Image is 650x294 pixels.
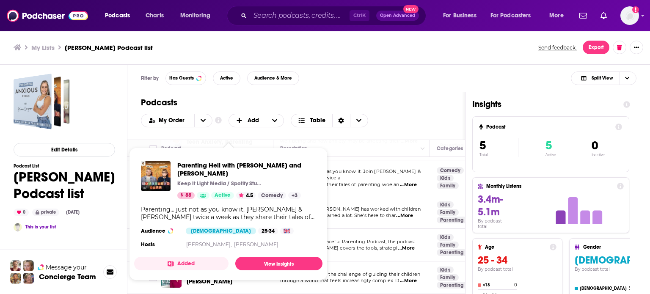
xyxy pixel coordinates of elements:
input: Search podcasts, credits, & more... [250,9,350,22]
button: Audience & More [247,71,299,85]
a: Kids [437,175,454,181]
span: 5 [545,138,552,153]
img: Colin McAlpine [14,223,22,231]
span: 5 [479,138,486,153]
h4: 0 [514,282,517,288]
a: Kids [437,267,454,273]
span: Podcasts [105,10,130,22]
a: Family [437,242,459,248]
h3: Podcast List [14,163,115,169]
button: 4.5 [236,192,256,199]
button: Edit Details [14,143,115,157]
a: Comedy [258,192,286,199]
span: week as they share their tales of parenting woe an [280,181,399,187]
button: Active [213,71,240,85]
a: 88 [177,192,195,199]
div: Search podcasts, credits, & more... [235,6,434,25]
a: Charts [140,9,169,22]
span: 3.4m-5.1m [478,193,503,218]
h4: Hosts [141,241,155,248]
p: Active [545,153,556,157]
h4: Age [485,244,546,250]
a: Kids [437,201,454,208]
a: Family [437,182,459,189]
span: Open Advanced [380,14,415,18]
span: Monitoring [180,10,210,22]
button: Choose View [571,71,636,85]
svg: Add a profile image [632,6,639,13]
span: Active [215,191,231,200]
span: Charts [146,10,164,22]
span: Parents [DATE] face the challenge of guiding their children [280,271,420,277]
a: Show notifications dropdown [576,8,590,23]
span: Welcome to the Peaceful Parenting Podcast, the podcast [280,239,415,245]
span: Has Guests [169,76,194,80]
span: through a world that feels increasingly complex. D [280,278,399,283]
h4: <18 [483,283,512,288]
div: Sort Direction [332,114,350,127]
span: ...More [398,245,415,252]
img: Jules Profile [23,260,34,271]
p: Keep It Light Media / Spotify Studios [177,180,262,187]
h3: Audience [141,228,179,234]
button: Column Actions [418,144,428,154]
a: Parenting [437,249,467,256]
span: Parenting... just not as you know it. Join [PERSON_NAME] & [PERSON_NAME] twice a [280,168,421,181]
span: where [PERSON_NAME] covers the tools, strategi [280,245,397,251]
img: Parenting Hell with Rob Beckett and Josh Widdicombe [141,161,171,191]
span: 88 [185,191,191,200]
span: For Podcasters [490,10,531,22]
button: Open AdvancedNew [376,11,419,21]
div: Parenting... just not as you know it. [PERSON_NAME] & [PERSON_NAME] twice a week as they share th... [141,206,316,221]
a: Kids [437,234,454,241]
span: ...More [400,278,417,284]
span: ...More [396,212,413,219]
span: Logged in as ColinMcA [620,6,639,25]
h3: Concierge Team [39,272,96,281]
button: open menu [543,9,574,22]
a: [PERSON_NAME], [186,241,232,247]
h4: 5 [629,286,631,291]
p: Total [479,153,518,157]
div: 0 [14,209,29,216]
a: This is your list [25,224,56,230]
a: Comedy [437,167,464,174]
h4: Podcast [486,124,612,130]
button: Added [134,257,229,270]
a: Dr Rosina Podcast list [14,74,69,129]
div: 25-34 [258,228,278,234]
a: Family [437,209,459,216]
button: open menu [485,9,543,22]
button: Choose View [291,114,368,127]
button: open menu [99,9,141,22]
span: Audience & More [254,76,292,80]
div: [DEMOGRAPHIC_DATA] [186,228,256,234]
img: Barbara Profile [23,273,34,284]
h2: Choose List sort [141,114,212,127]
button: + Add [229,114,284,127]
span: Add [248,118,259,124]
span: Active [220,76,233,80]
span: More [549,10,564,22]
span: Ctrl K [350,10,369,21]
button: open menu [437,9,487,22]
a: Active [211,192,234,199]
h3: 25 - 34 [478,254,556,267]
h1: Podcasts [141,97,445,108]
a: Podchaser - Follow, Share and Rate Podcasts [7,8,88,24]
span: and parents, she's learned a lot. She's here to shar [280,212,396,218]
button: open menu [141,118,194,124]
button: Show More Button [630,41,643,54]
h1: Insights [472,99,617,110]
button: Send feedback. [536,44,579,51]
a: Show notifications dropdown [597,8,610,23]
button: open menu [194,114,212,127]
span: In the 25+ years [PERSON_NAME] has worked with children [280,206,421,212]
span: Table [310,118,325,124]
span: Split View [592,76,613,80]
